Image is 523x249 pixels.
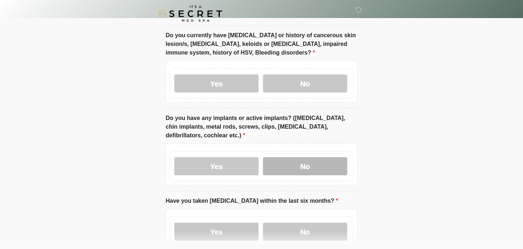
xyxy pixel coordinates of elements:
[158,5,222,22] img: It's A Secret Med Spa Logo
[166,114,357,140] label: Do you have any implants or active implants? ([MEDICAL_DATA], chin implants, metal rods, screws, ...
[263,157,347,175] label: No
[174,74,259,93] label: Yes
[263,74,347,93] label: No
[263,223,347,241] label: No
[174,157,259,175] label: Yes
[174,223,259,241] label: Yes
[166,31,357,57] label: Do you currently have [MEDICAL_DATA] or history of cancerous skin lesion/s, [MEDICAL_DATA], keloi...
[166,197,338,205] label: Have you taken [MEDICAL_DATA] within the last six months?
